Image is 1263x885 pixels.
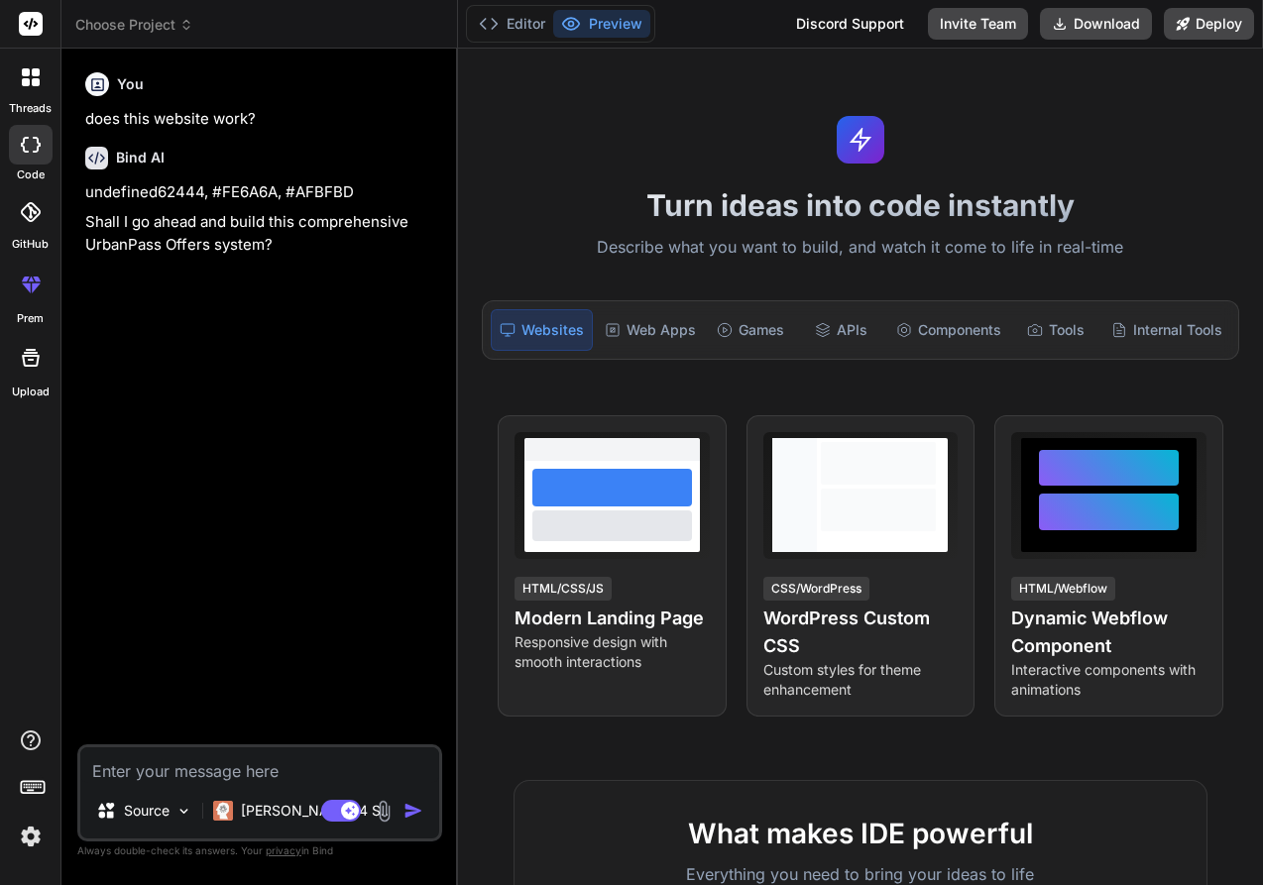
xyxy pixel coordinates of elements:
[124,801,170,821] p: Source
[1103,309,1230,351] div: Internal Tools
[85,211,438,256] p: Shall I go ahead and build this comprehensive UrbanPass Offers system?
[14,820,48,853] img: settings
[85,108,438,131] p: does this website work?
[515,577,612,601] div: HTML/CSS/JS
[1011,577,1115,601] div: HTML/Webflow
[117,74,144,94] h6: You
[491,309,593,351] div: Websites
[784,8,916,40] div: Discord Support
[888,309,1009,351] div: Components
[1011,605,1206,660] h4: Dynamic Webflow Component
[1013,309,1099,351] div: Tools
[213,801,233,821] img: Claude 4 Sonnet
[597,309,704,351] div: Web Apps
[1011,660,1206,700] p: Interactive components with animations
[515,605,710,632] h4: Modern Landing Page
[928,8,1028,40] button: Invite Team
[553,10,650,38] button: Preview
[77,841,442,860] p: Always double-check its answers. Your in Bind
[9,100,52,117] label: threads
[471,10,553,38] button: Editor
[708,309,794,351] div: Games
[241,801,389,821] p: [PERSON_NAME] 4 S..
[12,384,50,400] label: Upload
[470,235,1251,261] p: Describe what you want to build, and watch it come to life in real-time
[75,15,193,35] span: Choose Project
[116,148,165,167] h6: Bind AI
[515,632,710,672] p: Responsive design with smooth interactions
[798,309,884,351] div: APIs
[175,803,192,820] img: Pick Models
[763,660,959,700] p: Custom styles for theme enhancement
[1164,8,1254,40] button: Deploy
[266,844,301,856] span: privacy
[763,577,869,601] div: CSS/WordPress
[373,800,396,823] img: attachment
[85,181,438,204] p: undefined62444, #FE6A6A, #AFBFBD
[403,801,423,821] img: icon
[1040,8,1152,40] button: Download
[17,310,44,327] label: prem
[17,166,45,183] label: code
[763,605,959,660] h4: WordPress Custom CSS
[470,187,1251,223] h1: Turn ideas into code instantly
[546,813,1175,854] h2: What makes IDE powerful
[12,236,49,253] label: GitHub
